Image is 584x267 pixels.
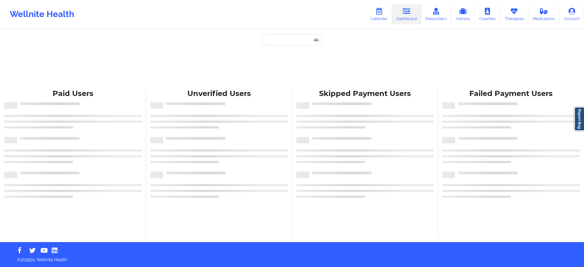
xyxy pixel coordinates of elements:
a: Calendar [366,4,392,24]
a: Prescribers [421,4,451,24]
div: Paid Users [4,89,142,98]
div: Unverified Users [150,89,288,98]
div: Failed Payment Users [442,89,580,98]
a: Dashboard [392,4,421,24]
div: Skipped Payment Users [296,89,434,98]
a: Coaches [475,4,500,24]
a: Therapists [500,4,528,24]
a: Account [559,4,584,24]
a: Admins [451,4,475,24]
a: Report Bug [574,107,584,131]
p: © 2025 by Wellnite Health [13,252,571,263]
a: Medications [528,4,560,24]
